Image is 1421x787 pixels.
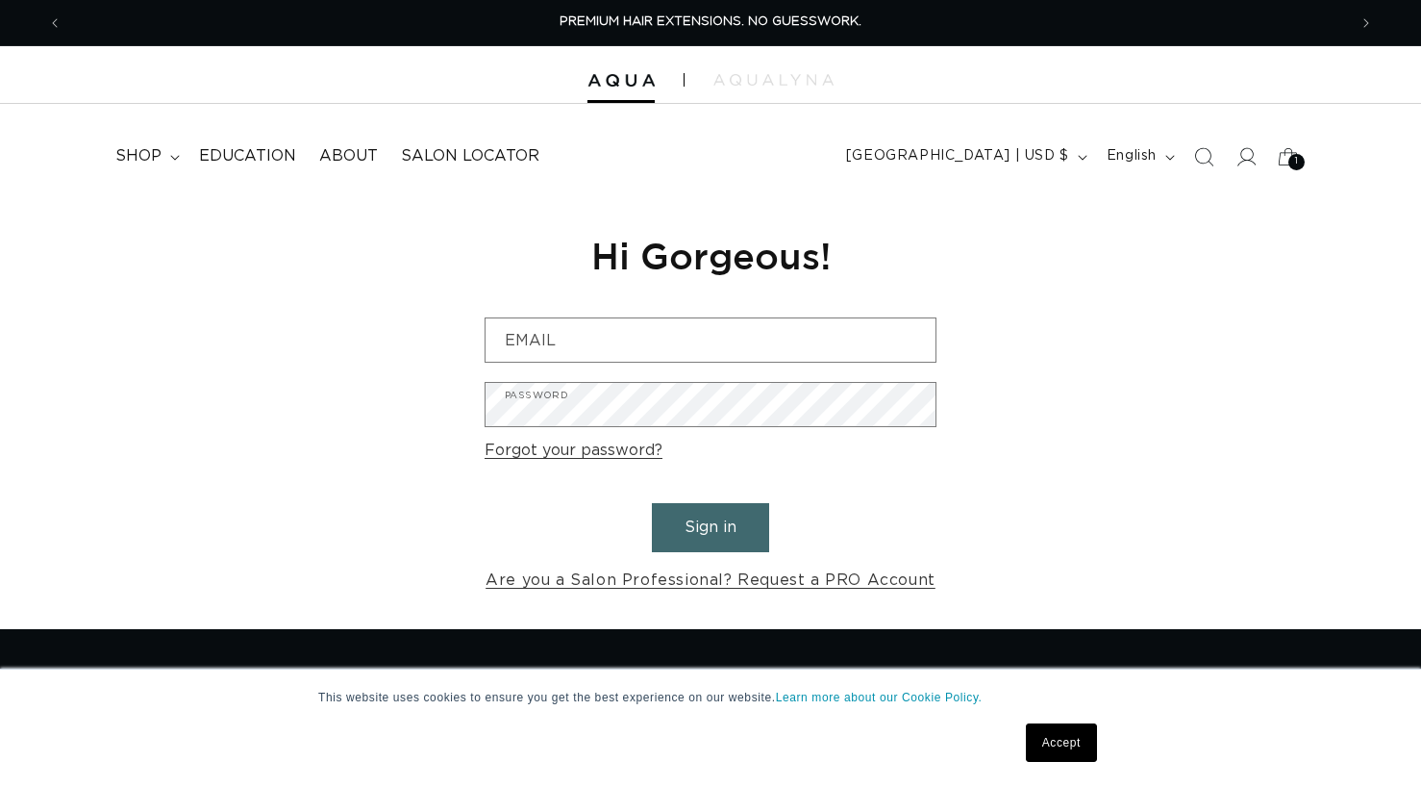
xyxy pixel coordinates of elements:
img: Aqua Hair Extensions [587,74,655,88]
span: Education [199,146,296,166]
span: Salon Locator [401,146,539,166]
a: Salon Locator [389,135,551,178]
span: shop [115,146,162,166]
button: Next announcement [1345,5,1387,41]
summary: shop [104,135,187,178]
button: Previous announcement [34,5,76,41]
button: [GEOGRAPHIC_DATA] | USD $ [835,139,1095,175]
span: PREMIUM HAIR EXTENSIONS. NO GUESSWORK. [560,15,861,28]
button: English [1095,139,1183,175]
a: Learn more about our Cookie Policy. [776,691,983,704]
h1: Hi Gorgeous! [485,232,936,279]
a: Accept [1026,724,1097,762]
a: Forgot your password? [485,437,662,465]
span: English [1107,146,1157,166]
span: About [319,146,378,166]
img: aqualyna.com [713,74,834,86]
a: Are you a Salon Professional? Request a PRO Account [486,567,935,595]
a: Education [187,135,308,178]
span: [GEOGRAPHIC_DATA] | USD $ [846,146,1069,166]
summary: Search [1183,136,1225,178]
button: Sign in [652,503,769,552]
a: About [308,135,389,178]
p: This website uses cookies to ensure you get the best experience on our website. [318,689,1103,706]
input: Email [486,318,935,362]
span: 1 [1295,154,1299,170]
